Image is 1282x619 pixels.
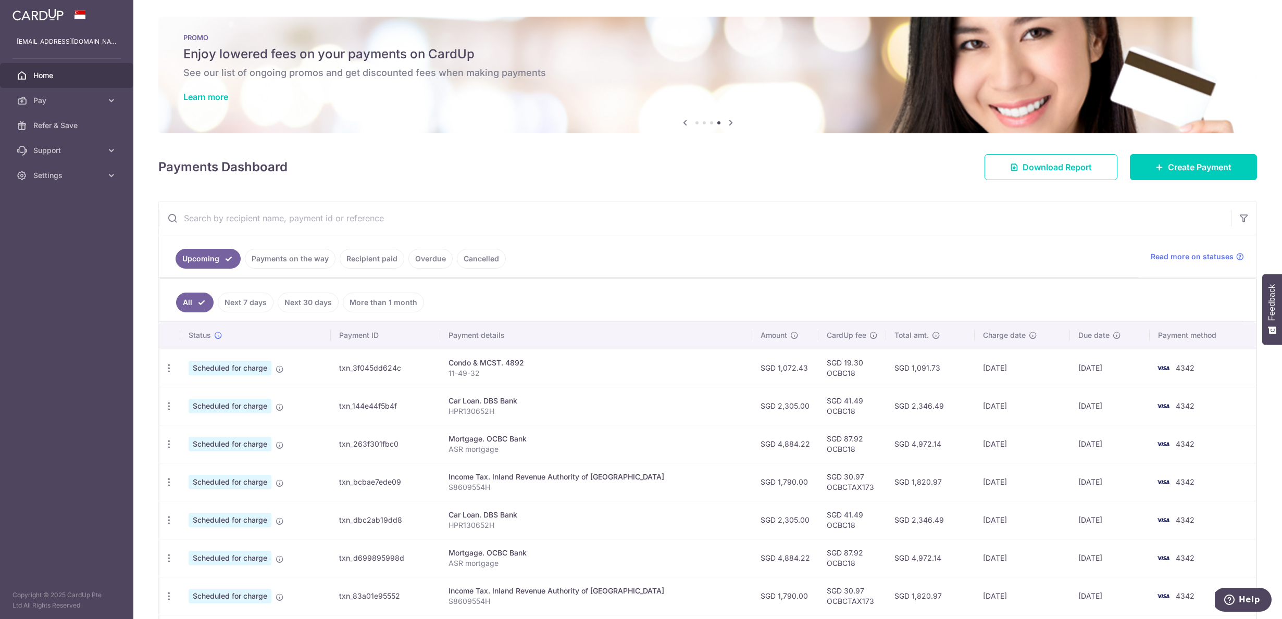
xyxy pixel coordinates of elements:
[1070,387,1150,425] td: [DATE]
[176,249,241,269] a: Upcoming
[1176,477,1194,486] span: 4342
[408,249,453,269] a: Overdue
[975,463,1070,501] td: [DATE]
[985,154,1117,180] a: Download Report
[331,425,441,463] td: txn_263f301fbc0
[818,349,886,387] td: SGD 19.30 OCBC18
[183,67,1232,79] h6: See our list of ongoing promos and get discounted fees when making payments
[189,513,271,527] span: Scheduled for charge
[1070,425,1150,463] td: [DATE]
[1078,330,1110,340] span: Due date
[33,95,102,106] span: Pay
[449,586,744,596] div: Income Tax. Inland Revenue Authority of [GEOGRAPHIC_DATA]
[449,358,744,368] div: Condo & MCST. 4892
[752,501,818,539] td: SGD 2,305.00
[218,293,273,312] a: Next 7 days
[827,330,866,340] span: CardUp fee
[752,577,818,615] td: SGD 1,790.00
[1153,514,1174,526] img: Bank Card
[1176,439,1194,448] span: 4342
[1176,401,1194,410] span: 4342
[975,425,1070,463] td: [DATE]
[33,120,102,131] span: Refer & Save
[189,437,271,451] span: Scheduled for charge
[449,482,744,492] p: S8609554H
[331,463,441,501] td: txn_bcbae7ede09
[158,158,288,176] h4: Payments Dashboard
[457,249,506,269] a: Cancelled
[1070,501,1150,539] td: [DATE]
[245,249,335,269] a: Payments on the way
[752,387,818,425] td: SGD 2,305.00
[1070,463,1150,501] td: [DATE]
[331,539,441,577] td: txn_d699895998d
[1153,552,1174,564] img: Bank Card
[1168,161,1231,173] span: Create Payment
[449,434,744,444] div: Mortgage. OCBC Bank
[331,387,441,425] td: txn_144e44f5b4f
[159,201,1231,235] input: Search by recipient name, payment id or reference
[33,70,102,81] span: Home
[818,577,886,615] td: SGD 30.97 OCBCTAX173
[975,349,1070,387] td: [DATE]
[886,463,975,501] td: SGD 1,820.97
[886,501,975,539] td: SGD 2,346.49
[818,425,886,463] td: SGD 87.92 OCBC18
[1176,553,1194,562] span: 4342
[189,399,271,413] span: Scheduled for charge
[33,170,102,181] span: Settings
[189,551,271,565] span: Scheduled for charge
[1070,539,1150,577] td: [DATE]
[886,577,975,615] td: SGD 1,820.97
[975,387,1070,425] td: [DATE]
[1070,577,1150,615] td: [DATE]
[886,425,975,463] td: SGD 4,972.14
[189,589,271,603] span: Scheduled for charge
[1150,322,1256,349] th: Payment method
[449,596,744,607] p: S8609554H
[818,501,886,539] td: SGD 41.49 OCBC18
[183,46,1232,62] h5: Enjoy lowered fees on your payments on CardUp
[818,463,886,501] td: SGD 30.97 OCBCTAX173
[331,577,441,615] td: txn_83a01e95552
[33,145,102,156] span: Support
[1070,349,1150,387] td: [DATE]
[449,444,744,454] p: ASR mortgage
[886,349,975,387] td: SGD 1,091.73
[183,92,228,102] a: Learn more
[752,463,818,501] td: SGD 1,790.00
[449,548,744,558] div: Mortgage. OCBC Bank
[983,330,1026,340] span: Charge date
[183,33,1232,42] p: PROMO
[1151,251,1234,262] span: Read more on statuses
[176,293,214,312] a: All
[752,349,818,387] td: SGD 1,072.43
[340,249,404,269] a: Recipient paid
[449,368,744,378] p: 11-49-32
[189,475,271,489] span: Scheduled for charge
[752,425,818,463] td: SGD 4,884.22
[1215,588,1272,614] iframe: Opens a widget where you can find more information
[975,501,1070,539] td: [DATE]
[331,501,441,539] td: txn_dbc2ab19dd8
[752,539,818,577] td: SGD 4,884.22
[975,577,1070,615] td: [DATE]
[1153,400,1174,412] img: Bank Card
[1130,154,1257,180] a: Create Payment
[1267,284,1277,321] span: Feedback
[13,8,64,21] img: CardUp
[886,387,975,425] td: SGD 2,346.49
[818,539,886,577] td: SGD 87.92 OCBC18
[189,330,211,340] span: Status
[278,293,339,312] a: Next 30 days
[1153,362,1174,374] img: Bank Card
[449,520,744,530] p: HPR130652H
[331,322,441,349] th: Payment ID
[894,330,929,340] span: Total amt.
[343,293,424,312] a: More than 1 month
[761,330,787,340] span: Amount
[1153,438,1174,450] img: Bank Card
[1153,590,1174,602] img: Bank Card
[189,361,271,375] span: Scheduled for charge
